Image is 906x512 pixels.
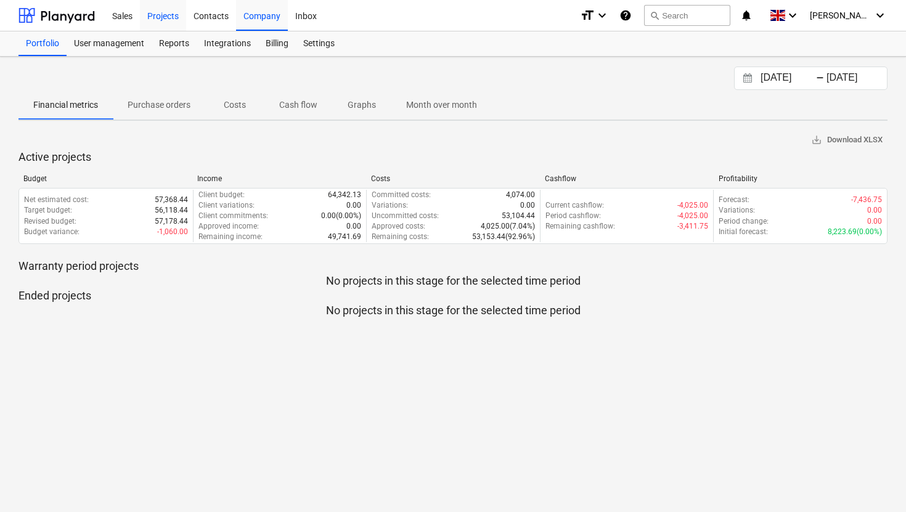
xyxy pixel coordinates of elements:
p: Ended projects [18,288,888,303]
p: 53,153.44 ( 92.96% ) [472,232,535,242]
p: Month over month [406,99,477,112]
iframe: Chat Widget [844,453,906,512]
button: Interact with the calendar and add the check-in date for your trip. [737,71,758,86]
i: format_size [580,8,595,23]
p: 0.00 [867,205,882,216]
p: -3,411.75 [677,221,708,232]
p: Purchase orders [128,99,190,112]
p: Client budget : [198,190,245,200]
p: 0.00 [346,200,361,211]
i: keyboard_arrow_down [873,8,888,23]
p: Budget variance : [24,227,80,237]
div: Cashflow [545,174,709,183]
p: Approved costs : [372,221,425,232]
p: 0.00 ( 0.00% ) [321,211,361,221]
p: 8,223.69 ( 0.00% ) [828,227,882,237]
p: 53,104.44 [502,211,535,221]
p: 0.00 [867,216,882,227]
p: -1,060.00 [157,227,188,237]
p: Remaining cashflow : [545,221,615,232]
p: 4,074.00 [506,190,535,200]
p: -7,436.75 [851,195,882,205]
p: -4,025.00 [677,200,708,211]
p: 4,025.00 ( 7.04% ) [481,221,535,232]
p: Warranty period projects [18,259,888,274]
p: Period change : [719,216,769,227]
input: End Date [824,70,887,87]
a: Reports [152,31,197,56]
div: Profitability [719,174,883,183]
a: Settings [296,31,342,56]
i: Knowledge base [619,8,632,23]
button: Search [644,5,730,26]
p: 57,368.44 [155,195,188,205]
p: -4,025.00 [677,211,708,221]
p: No projects in this stage for the selected time period [18,274,888,288]
p: Client commitments : [198,211,268,221]
p: 0.00 [346,221,361,232]
p: Graphs [347,99,377,112]
p: Financial metrics [33,99,98,112]
p: 0.00 [520,200,535,211]
p: Target budget : [24,205,72,216]
p: Approved income : [198,221,259,232]
p: Remaining costs : [372,232,429,242]
a: User management [67,31,152,56]
i: notifications [740,8,753,23]
p: 56,118.44 [155,205,188,216]
button: Download XLSX [806,131,888,150]
p: Active projects [18,150,888,165]
p: Costs [220,99,250,112]
p: Revised budget : [24,216,76,227]
span: search [650,10,659,20]
i: keyboard_arrow_down [785,8,800,23]
p: 57,178.44 [155,216,188,227]
p: Uncommitted costs : [372,211,439,221]
span: save_alt [811,134,822,145]
input: Start Date [758,70,821,87]
a: Integrations [197,31,258,56]
p: Forecast : [719,195,749,205]
p: 64,342.13 [328,190,361,200]
div: Income [197,174,361,183]
a: Billing [258,31,296,56]
p: Committed costs : [372,190,431,200]
p: Remaining income : [198,232,263,242]
a: Portfolio [18,31,67,56]
div: - [816,75,824,82]
p: Period cashflow : [545,211,601,221]
span: Download XLSX [811,133,883,147]
p: Initial forecast : [719,227,768,237]
p: Net estimated cost : [24,195,89,205]
p: Client variations : [198,200,255,211]
p: Current cashflow : [545,200,604,211]
p: Variations : [719,205,755,216]
p: Variations : [372,200,408,211]
p: 49,741.69 [328,232,361,242]
div: Budget [23,174,187,183]
p: Cash flow [279,99,317,112]
p: No projects in this stage for the selected time period [18,303,888,318]
div: Costs [371,174,535,183]
i: keyboard_arrow_down [595,8,610,23]
span: [PERSON_NAME] [810,10,871,20]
